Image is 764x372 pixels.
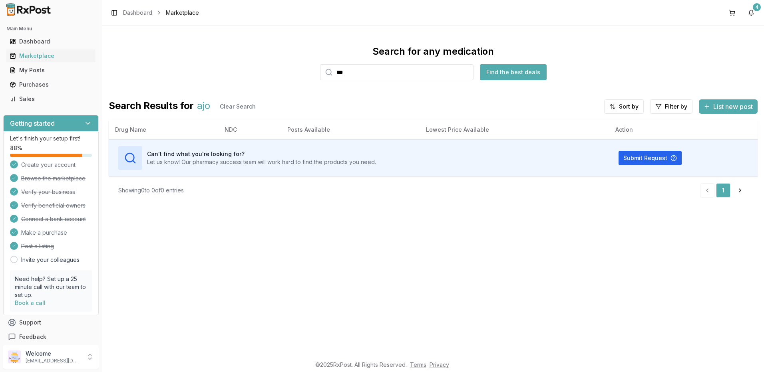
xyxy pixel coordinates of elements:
[3,330,99,344] button: Feedback
[166,9,199,17] span: Marketplace
[19,333,46,341] span: Feedback
[745,6,758,19] button: 4
[123,9,152,17] a: Dashboard
[753,3,761,11] div: 4
[6,77,95,92] a: Purchases
[15,299,46,306] a: Book a call
[10,52,92,60] div: Marketplace
[700,183,748,198] nav: pagination
[3,35,99,48] button: Dashboard
[6,63,95,77] a: My Posts
[430,361,449,368] a: Privacy
[10,81,92,89] div: Purchases
[213,99,262,114] button: Clear Search
[21,215,86,223] span: Connect a bank account
[604,99,644,114] button: Sort by
[118,186,184,194] div: Showing 0 to 0 of 0 entries
[420,120,609,139] th: Lowest Price Available
[480,64,547,80] button: Find the best deals
[21,188,75,196] span: Verify your business
[21,229,67,237] span: Make a purchase
[3,78,99,91] button: Purchases
[3,3,54,16] img: RxPost Logo
[372,45,494,58] div: Search for any medication
[109,120,218,139] th: Drug Name
[8,350,21,363] img: User avatar
[147,150,376,158] h3: Can't find what you're looking for?
[699,103,758,111] a: List new post
[3,64,99,77] button: My Posts
[10,119,55,128] h3: Getting started
[665,103,687,111] span: Filter by
[21,202,86,210] span: Verify beneficial owners
[123,9,199,17] nav: breadcrumb
[26,358,81,364] p: [EMAIL_ADDRESS][DOMAIN_NAME]
[10,135,92,142] p: Let's finish your setup first!
[21,161,76,169] span: Create your account
[410,361,426,368] a: Terms
[6,26,95,32] h2: Main Menu
[21,174,86,182] span: Browse the marketplace
[3,49,99,62] button: Marketplace
[26,350,81,358] p: Welcome
[732,183,748,198] a: Go to next page
[197,99,210,114] span: ajo
[650,99,692,114] button: Filter by
[699,99,758,114] button: List new post
[10,95,92,103] div: Sales
[109,99,194,114] span: Search Results for
[609,120,758,139] th: Action
[619,151,682,165] button: Submit Request
[21,242,54,250] span: Post a listing
[6,34,95,49] a: Dashboard
[713,102,753,111] span: List new post
[3,315,99,330] button: Support
[15,275,87,299] p: Need help? Set up a 25 minute call with our team to set up.
[737,345,756,364] iframe: Intercom live chat
[6,49,95,63] a: Marketplace
[147,158,376,166] p: Let us know! Our pharmacy success team will work hard to find the products you need.
[619,103,639,111] span: Sort by
[10,66,92,74] div: My Posts
[10,144,22,152] span: 88 %
[716,183,730,198] a: 1
[6,92,95,106] a: Sales
[281,120,420,139] th: Posts Available
[218,120,281,139] th: NDC
[10,38,92,46] div: Dashboard
[3,93,99,105] button: Sales
[21,256,80,264] a: Invite your colleagues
